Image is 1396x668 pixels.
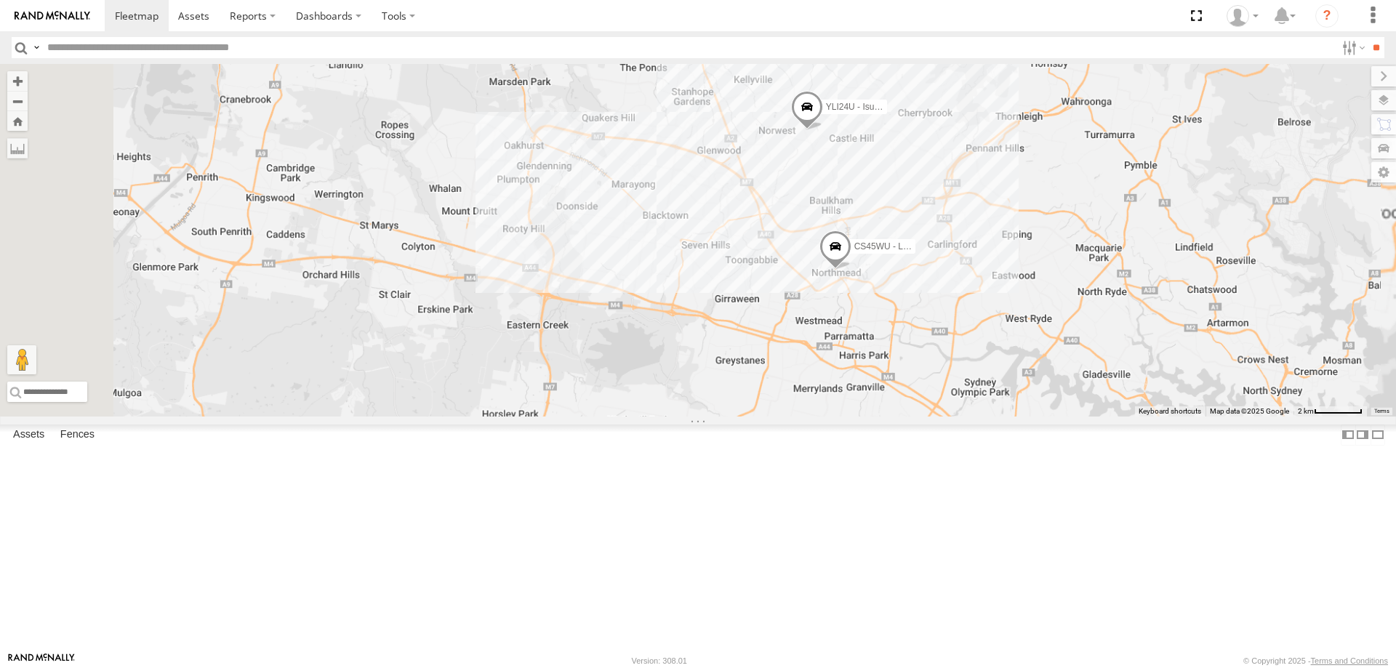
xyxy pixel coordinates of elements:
a: Visit our Website [8,653,75,668]
a: Terms (opens in new tab) [1374,409,1389,414]
div: Tom Tozer [1221,5,1264,27]
label: Search Query [31,37,42,58]
span: YLI24U - Isuzu D-MAX [826,102,914,112]
label: Dock Summary Table to the Right [1355,424,1370,446]
span: Map data ©2025 Google [1210,407,1289,415]
label: Fences [53,424,102,445]
label: Assets [6,424,52,445]
button: Map Scale: 2 km per 63 pixels [1293,406,1367,417]
label: Map Settings [1371,162,1396,182]
span: 2 km [1298,407,1314,415]
span: CS45WU - LDV [854,241,915,251]
label: Hide Summary Table [1371,424,1385,446]
button: Drag Pegman onto the map to open Street View [7,345,36,374]
label: Search Filter Options [1336,37,1368,58]
label: Measure [7,138,28,158]
i: ? [1315,4,1339,28]
button: Keyboard shortcuts [1139,406,1201,417]
div: Version: 308.01 [632,656,687,665]
label: Dock Summary Table to the Left [1341,424,1355,446]
div: © Copyright 2025 - [1243,656,1388,665]
a: Terms and Conditions [1311,656,1388,665]
img: rand-logo.svg [15,11,90,21]
button: Zoom in [7,71,28,91]
button: Zoom Home [7,111,28,131]
button: Zoom out [7,91,28,111]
